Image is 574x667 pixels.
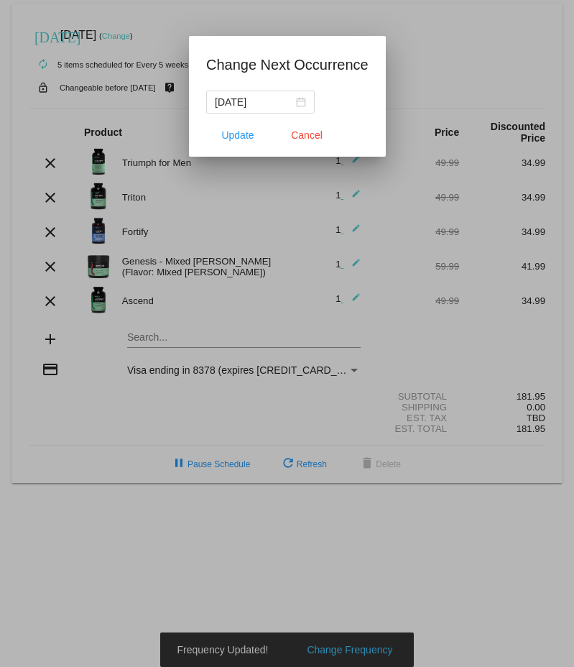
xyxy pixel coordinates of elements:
input: Select date [215,94,293,110]
button: Update [206,122,269,148]
h1: Change Next Occurrence [206,53,369,76]
button: Close dialog [275,122,338,148]
span: Cancel [291,129,323,141]
span: Update [221,129,254,141]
